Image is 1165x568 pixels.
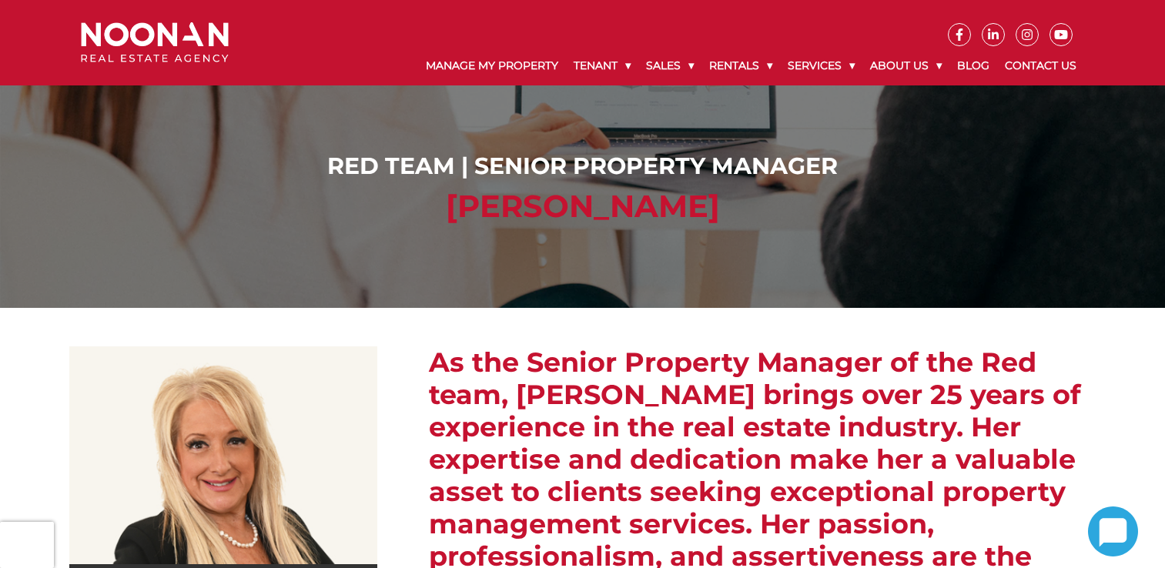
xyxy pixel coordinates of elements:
img: Anna Stratikopoulos [69,346,377,564]
h2: [PERSON_NAME] [85,188,1080,225]
a: Tenant [566,46,638,85]
h1: Red Team | Senior Property Manager [85,152,1080,180]
a: Contact Us [997,46,1084,85]
a: Services [780,46,862,85]
a: About Us [862,46,949,85]
a: Rentals [701,46,780,85]
a: Sales [638,46,701,85]
a: Blog [949,46,997,85]
a: Manage My Property [418,46,566,85]
img: Noonan Real Estate Agency [81,22,229,63]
